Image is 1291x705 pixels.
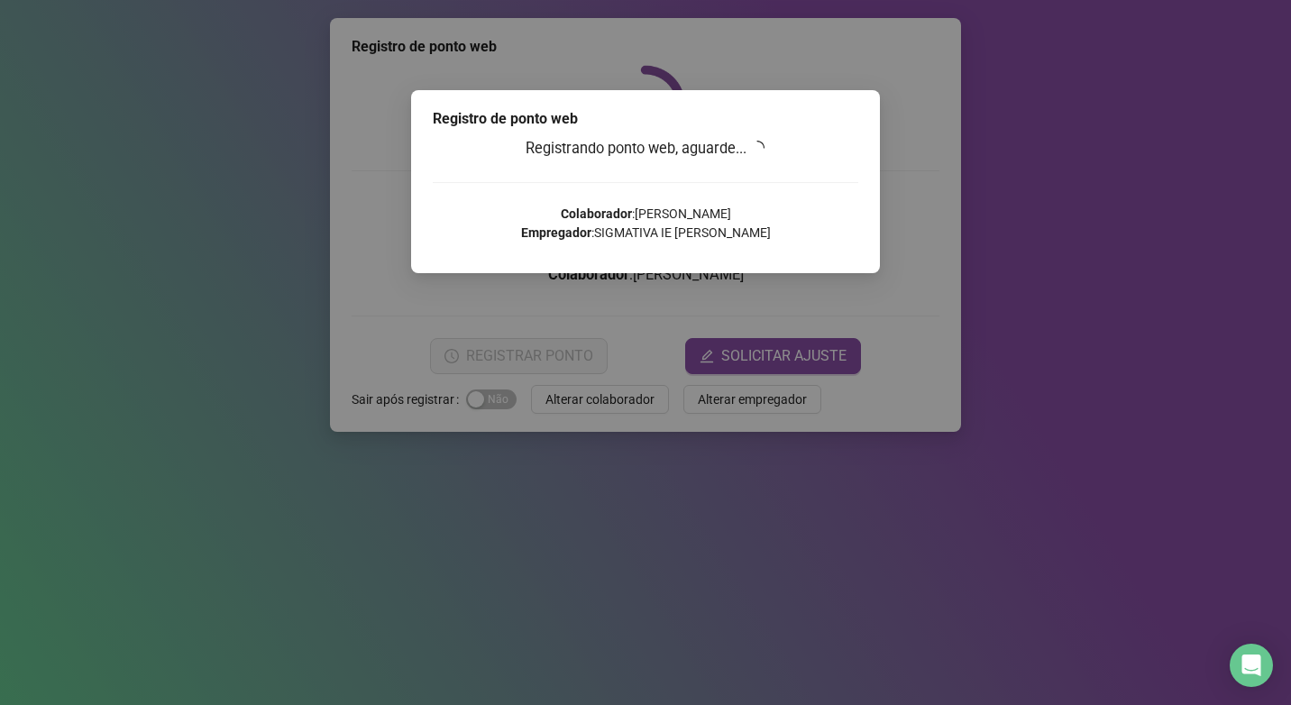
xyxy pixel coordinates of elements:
h3: Registrando ponto web, aguarde... [433,137,858,160]
span: loading [750,141,765,155]
strong: Colaborador [561,206,632,221]
strong: Empregador [521,225,591,240]
div: Open Intercom Messenger [1230,644,1273,687]
p: : [PERSON_NAME] : SIGMATIVA IE [PERSON_NAME] [433,205,858,243]
div: Registro de ponto web [433,108,858,130]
